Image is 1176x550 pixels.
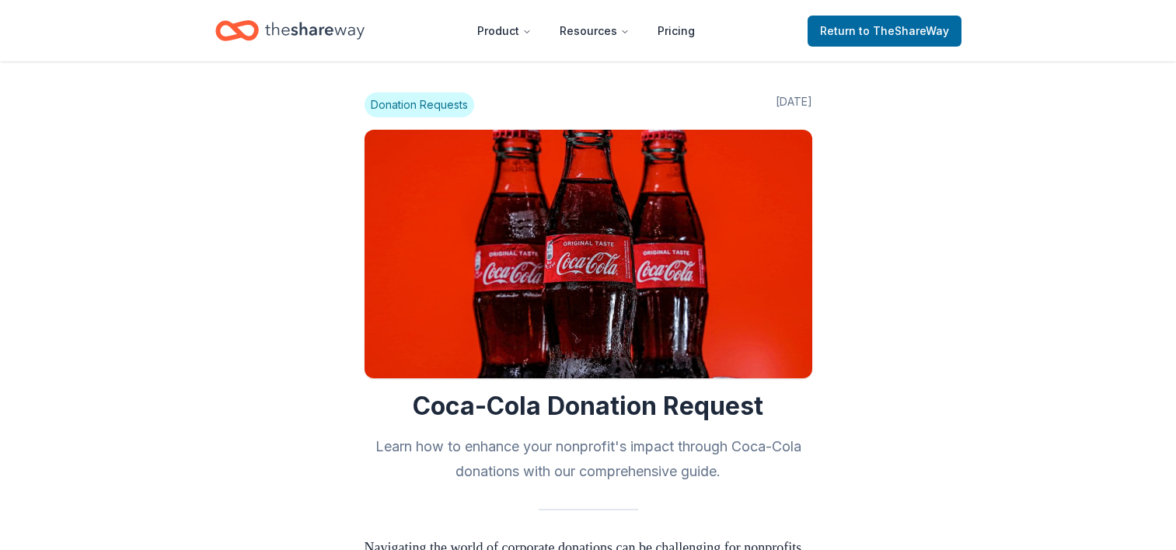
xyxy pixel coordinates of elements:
[808,16,961,47] a: Returnto TheShareWay
[547,16,642,47] button: Resources
[365,391,812,422] h1: Coca-Cola Donation Request
[465,12,707,49] nav: Main
[365,130,812,378] img: Image for Coca-Cola Donation Request
[365,92,474,117] span: Donation Requests
[645,16,707,47] a: Pricing
[465,16,544,47] button: Product
[820,22,949,40] span: Return
[776,92,812,117] span: [DATE]
[215,12,365,49] a: Home
[365,434,812,484] h2: Learn how to enhance your nonprofit's impact through Coca-Cola donations with our comprehensive g...
[859,24,949,37] span: to TheShareWay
